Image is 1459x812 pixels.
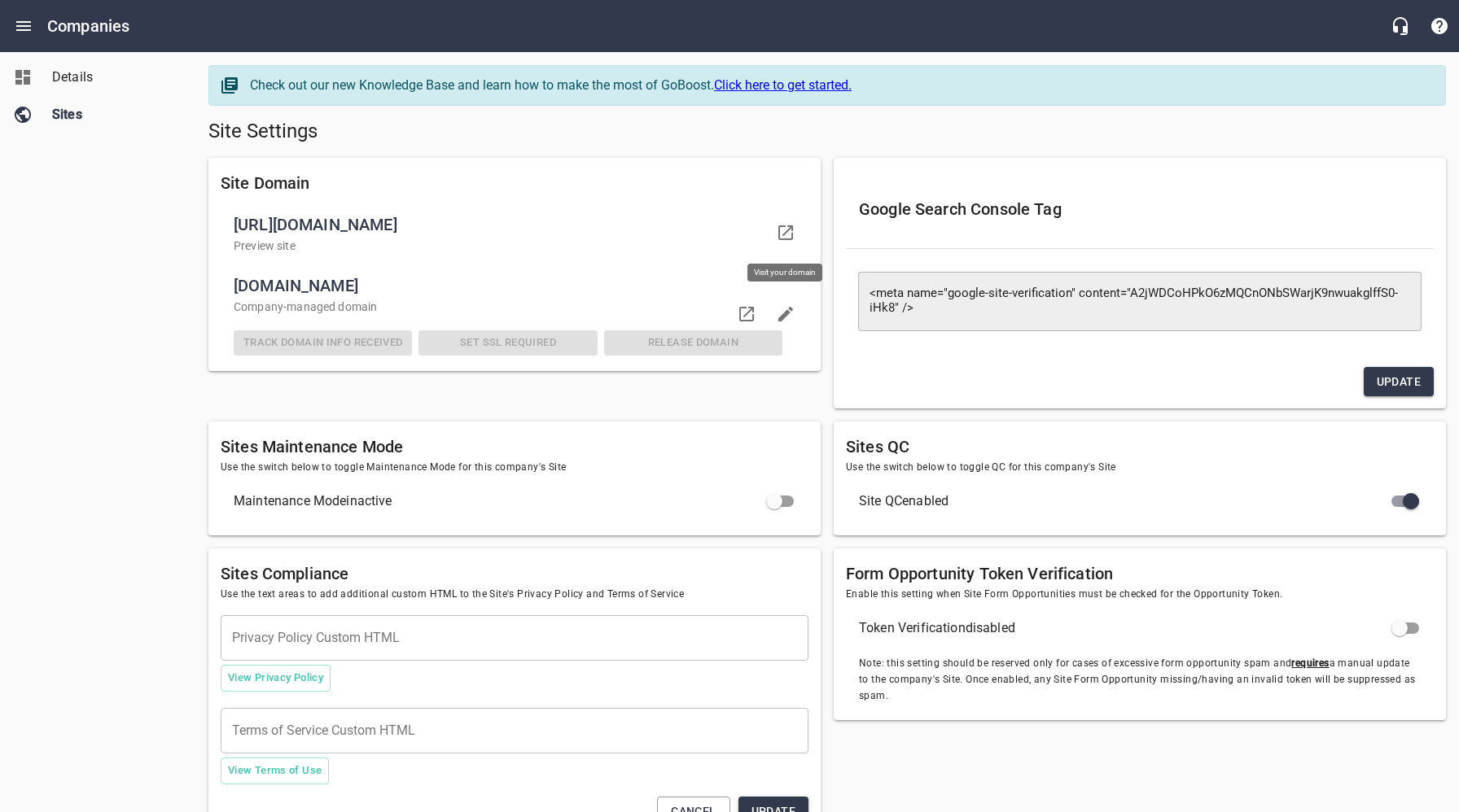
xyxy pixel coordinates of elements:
h6: Sites QC [846,434,1434,460]
span: Update [1377,372,1421,392]
button: Support Portal [1420,7,1459,46]
u: requires [1291,657,1329,669]
h6: Sites Compliance [221,561,808,587]
button: Update [1364,367,1434,397]
h6: Companies [47,13,129,39]
span: Token Verification disabled [859,618,1395,638]
span: Site QC enabled [859,491,1395,511]
div: Company -managed domain [230,295,786,319]
h6: Form Opportunity Token Verification [846,561,1434,587]
span: [URL][DOMAIN_NAME] [234,212,769,238]
span: Note: this setting should be reserved only for cases of excessive form opportunity spam and a man... [859,656,1421,705]
div: Check out our new Knowledge Base and learn how to make the most of GoBoost. [250,76,1429,95]
button: Open drawer [4,7,43,46]
a: Visit domain [727,295,766,334]
span: Use the switch below to toggle Maintenance Mode for this company's Site [221,460,808,476]
span: Use the switch below to toggle QC for this company's Site [846,460,1434,476]
span: Use the text areas to add additional custom HTML to the Site's Privacy Policy and Terms of Service [221,587,808,603]
button: Live Chat [1381,7,1420,46]
span: View Privacy Policy [228,669,323,688]
span: Maintenance Mode inactive [234,491,769,511]
span: [DOMAIN_NAME] [234,273,782,299]
button: View Privacy Policy [221,665,331,692]
button: Edit domain [766,295,805,334]
a: Click here to get started. [714,77,852,93]
h6: Google Search Console Tag [859,196,1421,222]
span: Details [52,68,176,87]
h5: Site Settings [208,119,1446,145]
h6: Site Domain [221,170,808,196]
span: View Terms of Use [228,762,322,780]
button: View Terms of Use [221,757,329,784]
textarea: <meta name="google-site-verification" content="A2jWDCoHPkO6zMQCnONbSWarjK9nwuakglffS0-iHk8" /> [870,286,1410,316]
h6: Sites Maintenance Mode [221,434,808,460]
p: Preview site [234,238,769,255]
span: Enable this setting when Site Form Opportunities must be checked for the Opportunity Token. [846,587,1434,603]
span: Sites [52,105,176,124]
